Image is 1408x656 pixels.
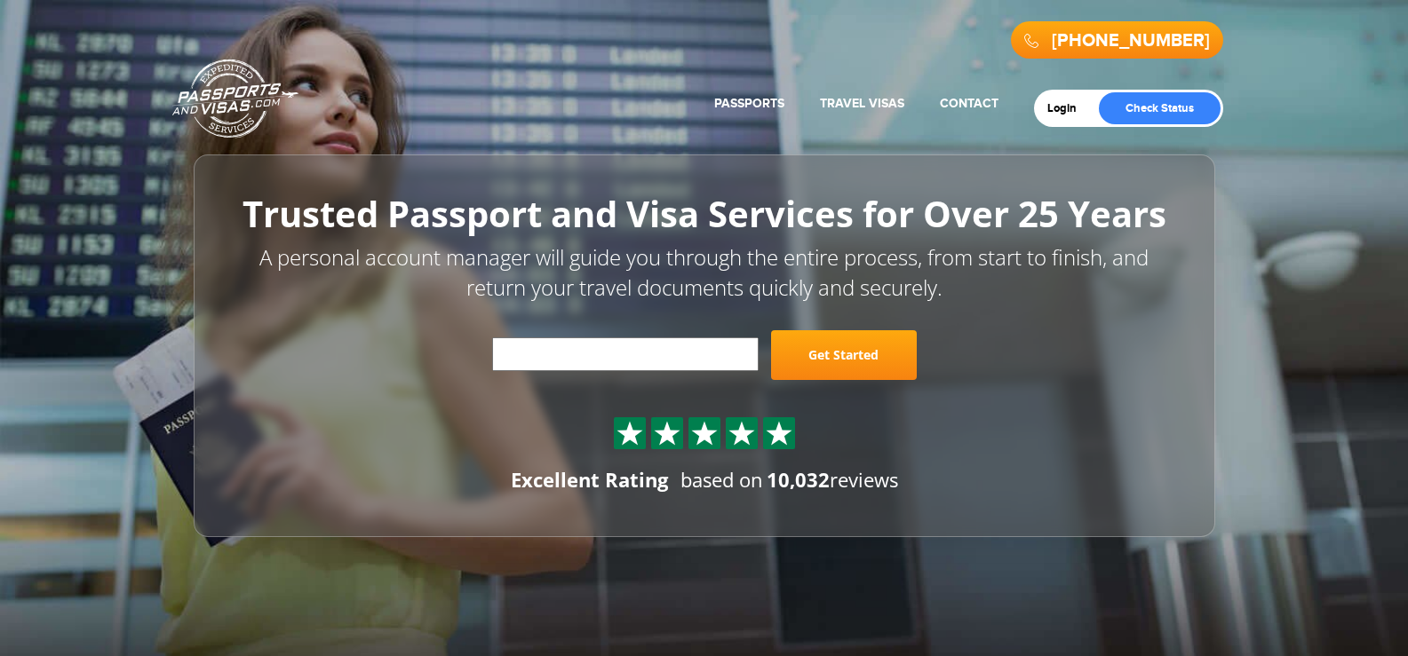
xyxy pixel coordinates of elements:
[234,242,1175,304] p: A personal account manager will guide you through the entire process, from start to finish, and r...
[771,330,917,380] a: Get Started
[680,466,763,493] span: based on
[767,466,898,493] span: reviews
[654,420,680,447] img: Sprite St
[714,96,784,111] a: Passports
[1052,30,1210,51] a: [PHONE_NUMBER]
[820,96,904,111] a: Travel Visas
[1047,101,1089,115] a: Login
[766,420,792,447] img: Sprite St
[691,420,718,447] img: Sprite St
[940,96,998,111] a: Contact
[616,420,643,447] img: Sprite St
[1099,92,1221,124] a: Check Status
[234,194,1175,233] h1: Trusted Passport and Visa Services for Over 25 Years
[511,466,668,494] div: Excellent Rating
[767,466,830,493] strong: 10,032
[728,420,755,447] img: Sprite St
[172,59,298,138] a: Passports & [DOMAIN_NAME]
